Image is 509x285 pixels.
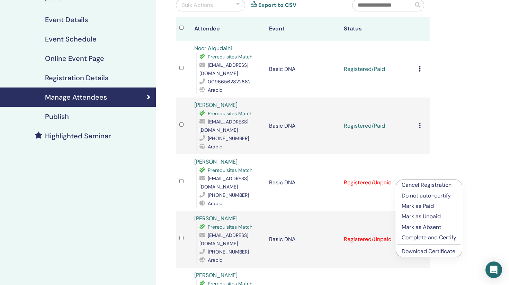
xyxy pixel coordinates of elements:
h4: Online Event Page [45,54,104,63]
span: ‪[PHONE_NUMBER]‬ [208,135,249,141]
a: [PERSON_NAME] [194,215,238,222]
a: [PERSON_NAME] [194,158,238,165]
div: Open Intercom Messenger [485,261,502,278]
span: Arabic [208,87,222,93]
span: Arabic [208,200,222,206]
span: Prerequisites Match [208,167,252,173]
span: [PHONE_NUMBER] [208,249,249,255]
a: Noor Alqudaihi [194,45,232,52]
a: Download Certificate [402,248,455,255]
h4: Manage Attendees [45,93,107,101]
h4: Publish [45,112,69,121]
p: Do not auto-certify [402,192,456,200]
span: Prerequisites Match [208,54,252,60]
th: Event [266,17,340,41]
span: 00966562822882 [208,79,251,85]
h4: Registration Details [45,74,108,82]
p: Cancel Registration [402,181,456,189]
p: Mark as Absent [402,223,456,231]
p: Mark as Paid [402,202,456,210]
span: [EMAIL_ADDRESS][DOMAIN_NAME] [199,175,248,190]
a: Export to CSV [258,1,296,9]
td: Basic DNA [266,98,340,154]
span: [PHONE_NUMBER] [208,192,249,198]
a: [PERSON_NAME] [194,101,238,109]
span: Arabic [208,144,222,150]
th: Status [340,17,415,41]
h4: Event Schedule [45,35,97,43]
td: Basic DNA [266,211,340,268]
span: [EMAIL_ADDRESS][DOMAIN_NAME] [199,119,248,133]
a: [PERSON_NAME] [194,272,238,279]
h4: Event Details [45,16,88,24]
div: Bulk Actions [181,1,213,9]
p: Mark as Unpaid [402,212,456,221]
span: Prerequisites Match [208,110,252,117]
th: Attendee [191,17,266,41]
td: Basic DNA [266,41,340,98]
p: Complete and Certify [402,233,456,242]
h4: Highlighted Seminar [45,132,111,140]
span: Prerequisites Match [208,224,252,230]
td: Basic DNA [266,154,340,211]
span: [EMAIL_ADDRESS][DOMAIN_NAME] [199,232,248,247]
span: [EMAIL_ADDRESS][DOMAIN_NAME] [199,62,248,76]
span: Arabic [208,257,222,263]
